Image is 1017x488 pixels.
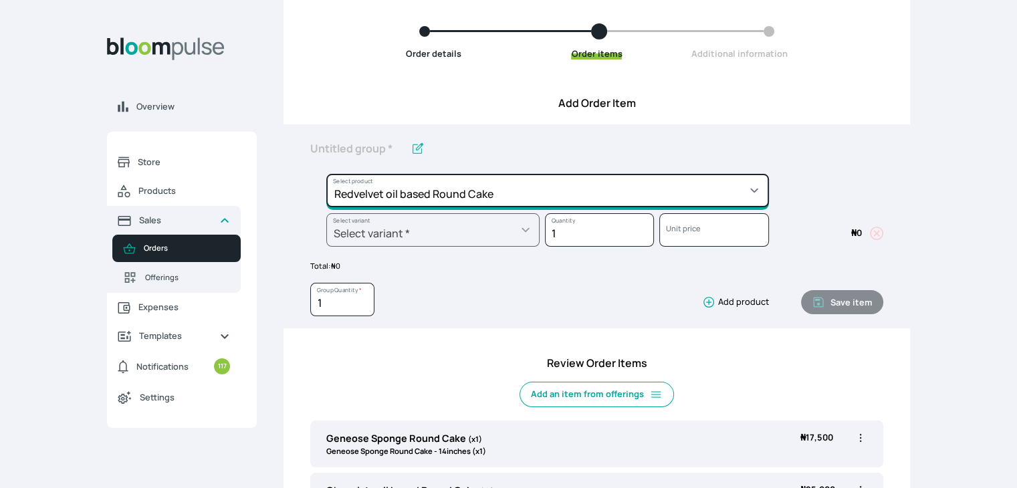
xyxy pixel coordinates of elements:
span: Notifications [136,360,189,373]
span: 0 [331,261,340,271]
span: Additional information [691,47,788,59]
span: 17,500 [800,431,833,443]
a: Products [107,176,241,206]
small: 117 [214,358,230,374]
span: Templates [139,330,209,342]
span: 0 [851,227,862,239]
button: Add product [697,295,769,309]
a: Settings [107,382,241,412]
h4: Add Order Item [284,95,910,111]
p: Geneose Sponge Round Cake - 14inches (x1) [326,446,486,457]
span: Order items [571,47,622,59]
a: Sales [107,206,241,235]
img: Bloom Logo [107,37,225,60]
span: ₦ [800,431,806,443]
input: Untitled group * [310,135,405,163]
span: Orders [144,243,230,254]
a: Offerings [112,262,241,293]
span: Store [138,156,230,168]
span: Order details [406,47,461,59]
span: Products [138,185,230,197]
span: Sales [139,214,209,227]
span: Settings [140,391,230,404]
button: Add an item from offerings [520,382,674,407]
span: (x1) [468,434,482,444]
h4: Review Order Items [310,355,883,371]
button: Save item [801,290,883,314]
a: Templates [107,322,241,350]
span: ₦ [331,261,336,271]
a: Store [107,148,241,176]
a: Overview [107,92,257,121]
a: Orders [112,235,241,262]
p: Total: [310,261,883,272]
span: ₦ [851,227,857,239]
span: Offerings [145,272,230,283]
a: Expenses [107,293,241,322]
p: Geneose Sponge Round Cake [326,431,486,446]
span: Overview [136,100,246,113]
a: Notifications117 [107,350,241,382]
span: Expenses [138,301,230,314]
